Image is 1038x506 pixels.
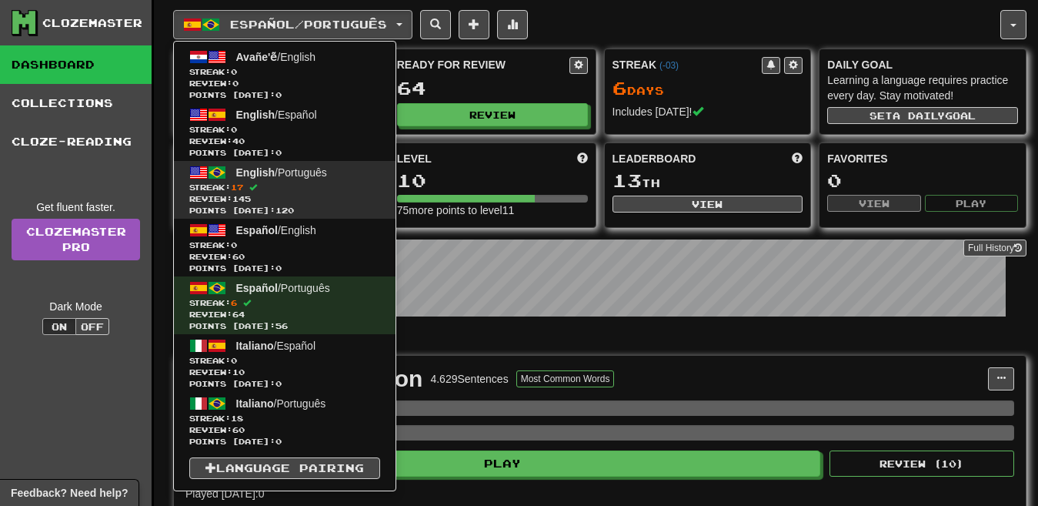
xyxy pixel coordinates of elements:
span: 18 [231,414,243,423]
a: English/EspañolStreak:0 Review:40Points [DATE]:0 [174,103,396,161]
button: Play [925,195,1018,212]
span: 6 [231,298,237,307]
a: (-03) [659,60,679,71]
button: Add sentence to collection [459,10,489,39]
button: Seta dailygoal [827,107,1018,124]
span: Open feedback widget [11,485,128,501]
a: Avañe'ẽ/EnglishStreak:0 Review:0Points [DATE]:0 [174,45,396,103]
div: Clozemaster [42,15,142,31]
span: Points [DATE]: 56 [189,320,380,332]
span: 13 [612,169,642,191]
span: / Português [236,166,327,179]
a: English/PortuguêsStreak:17 Review:145Points [DATE]:120 [174,161,396,219]
span: Streak: [189,66,380,78]
span: / English [236,224,316,236]
button: Search sentences [420,10,451,39]
a: Italiano/PortuguêsStreak:18 Review:60Points [DATE]:0 [174,392,396,450]
span: Streak: [189,124,380,136]
span: Review: 64 [189,309,380,320]
span: 0 [231,240,237,250]
span: Streak: [189,182,380,193]
span: Review: 145 [189,193,380,205]
div: Daily Goal [827,57,1018,72]
button: Most Common Words [516,370,615,387]
span: Points [DATE]: 0 [189,89,380,101]
div: Learning a language requires practice every day. Stay motivated! [827,72,1018,103]
span: Español [236,282,278,294]
span: / English [236,51,316,63]
div: Day s [612,79,803,99]
span: Italiano [236,397,274,410]
span: Review: 60 [189,251,380,263]
div: 64 [397,79,588,98]
a: Italiano/EspañolStreak:0 Review:10Points [DATE]:0 [174,334,396,392]
span: Leaderboard [612,151,696,166]
div: Streak [612,57,763,72]
div: Includes [DATE]! [612,104,803,119]
a: Español/EnglishStreak:0 Review:60Points [DATE]:0 [174,219,396,276]
span: Español / Português [230,18,387,31]
button: Off [75,318,109,335]
span: 17 [231,183,243,192]
div: 75 more points to level 11 [397,203,588,218]
span: Review: 60 [189,424,380,436]
span: English [236,166,275,179]
span: Points [DATE]: 120 [189,205,380,216]
span: Streak: [189,297,380,309]
span: 0 [231,356,237,365]
span: Review: 40 [189,136,380,147]
div: 0 [827,171,1018,190]
span: Points [DATE]: 0 [189,263,380,274]
span: This week in points, UTC [792,151,803,166]
div: Ready for Review [397,57,569,72]
span: 0 [231,67,237,76]
span: Points [DATE]: 0 [189,436,380,447]
button: Español/Português [173,10,412,39]
span: 6 [612,77,627,99]
button: Play [185,451,820,477]
span: Streak: [189,413,380,424]
button: On [42,318,76,335]
div: 10 [397,171,588,190]
span: / Español [236,340,316,352]
span: Streak: [189,355,380,367]
span: / Português [236,397,326,410]
p: In Progress [173,332,1026,347]
div: th [612,171,803,191]
span: Score more points to level up [577,151,588,166]
span: Level [397,151,432,166]
span: / Español [236,109,317,121]
span: Points [DATE]: 0 [189,378,380,390]
button: Review (10) [829,451,1014,477]
span: / Português [236,282,330,294]
div: Favorites [827,151,1018,166]
div: Get fluent faster. [12,199,140,215]
span: Points [DATE]: 0 [189,147,380,159]
span: Avañe'ẽ [236,51,278,63]
a: Language Pairing [189,457,380,479]
span: Review: 10 [189,367,380,378]
span: Español [236,224,278,236]
span: 0 [231,125,237,134]
div: Dark Mode [12,299,140,314]
button: Review [397,103,588,126]
div: 4.629 Sentences [430,371,508,387]
span: Review: 0 [189,78,380,89]
span: English [236,109,275,121]
a: ClozemasterPro [12,219,140,260]
span: Played [DATE]: 0 [185,488,264,500]
span: a daily [893,110,945,121]
a: Español/PortuguêsStreak:6 Review:64Points [DATE]:56 [174,276,396,334]
span: Italiano [236,340,274,352]
button: Full History [963,240,1026,256]
span: Streak: [189,240,380,251]
button: More stats [497,10,528,39]
button: View [827,195,920,212]
button: View [612,196,803,213]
